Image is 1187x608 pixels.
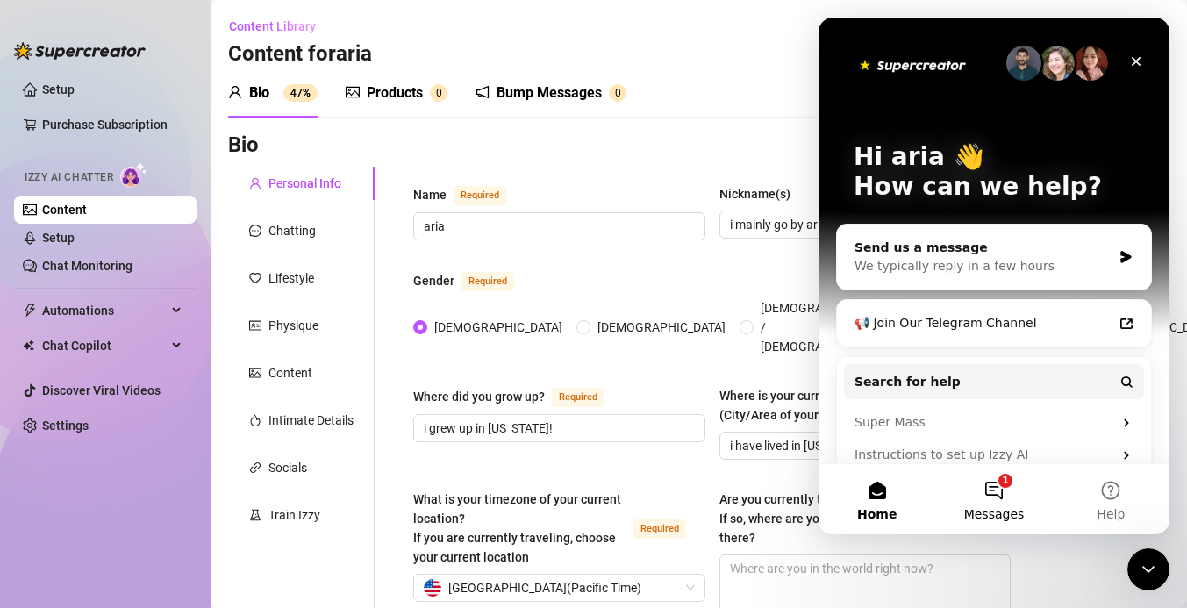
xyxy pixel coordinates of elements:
[552,388,604,407] span: Required
[268,458,307,477] div: Socials
[427,318,569,337] span: [DEMOGRAPHIC_DATA]
[268,221,316,240] div: Chatting
[413,185,447,204] div: Name
[249,414,261,426] span: fire
[413,492,621,564] span: What is your timezone of your current location? If you are currently traveling, choose your curre...
[413,271,454,290] div: Gender
[268,363,312,383] div: Content
[346,85,360,99] span: picture
[42,259,132,273] a: Chat Monitoring
[268,505,320,525] div: Train Izzy
[23,304,37,318] span: thunderbolt
[268,411,354,430] div: Intimate Details
[249,82,269,104] div: Bio
[42,297,167,325] span: Automations
[413,184,526,205] label: Name
[249,225,261,237] span: message
[719,386,1012,425] label: Where is your current homebase? (City/Area of your home)
[461,272,514,291] span: Required
[249,272,261,284] span: heart
[754,298,896,356] span: [DEMOGRAPHIC_DATA] / [DEMOGRAPHIC_DATA]
[424,579,441,597] img: us
[268,268,314,288] div: Lifestyle
[476,85,490,99] span: notification
[42,111,182,139] a: Purchase Subscription
[609,84,626,102] sup: 0
[25,169,113,186] span: Izzy AI Chatter
[120,162,147,188] img: AI Chatter
[413,270,533,291] label: Gender
[424,217,691,236] input: Name
[228,40,372,68] h3: Content for aria
[413,387,545,406] div: Where did you grow up?
[42,82,75,97] a: Setup
[283,84,318,102] sup: 47%
[42,332,167,360] span: Chat Copilot
[268,316,318,335] div: Physique
[730,436,998,455] input: Where is your current homebase? (City/Area of your home)
[719,184,790,204] div: Nickname(s)
[228,12,330,40] button: Content Library
[268,174,341,193] div: Personal Info
[448,575,641,601] span: [GEOGRAPHIC_DATA] ( Pacific Time )
[42,383,161,397] a: Discover Viral Videos
[228,85,242,99] span: user
[719,184,803,204] label: Nickname(s)
[819,18,1169,534] iframe: Intercom live chat
[719,492,995,545] span: Are you currently traveling? If so, where are you right now? what are you doing there?
[590,318,733,337] span: [DEMOGRAPHIC_DATA]
[1127,548,1169,590] iframe: Intercom live chat
[424,418,691,438] input: Where did you grow up?
[730,215,998,234] input: Nickname(s)
[249,509,261,521] span: experiment
[719,386,933,425] div: Where is your current homebase? (City/Area of your home)
[430,84,447,102] sup: 0
[249,461,261,474] span: link
[42,418,89,433] a: Settings
[42,203,87,217] a: Content
[228,132,259,160] h3: Bio
[42,231,75,245] a: Setup
[633,519,686,539] span: Required
[367,82,423,104] div: Products
[23,340,34,352] img: Chat Copilot
[413,386,624,407] label: Where did you grow up?
[497,82,602,104] div: Bump Messages
[454,186,506,205] span: Required
[14,42,146,60] img: logo-BBDzfeDw.svg
[249,177,261,190] span: user
[249,367,261,379] span: picture
[229,19,316,33] span: Content Library
[249,319,261,332] span: idcard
